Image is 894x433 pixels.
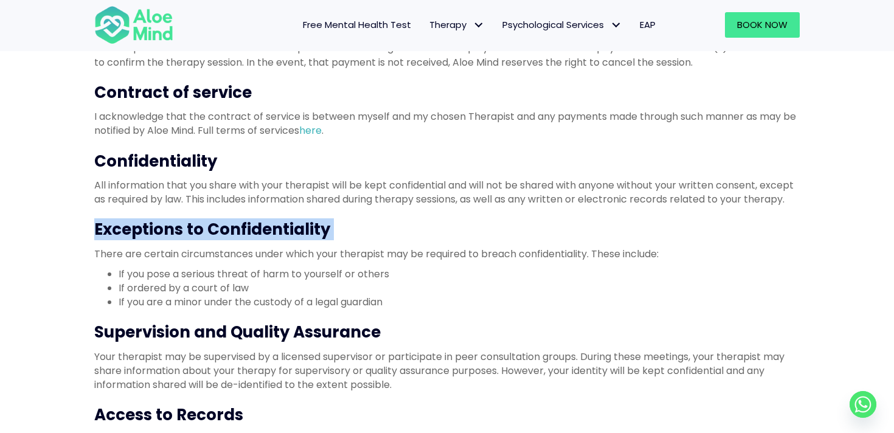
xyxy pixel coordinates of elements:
p: Your therapist may be supervised by a licensed supervisor or participate in peer consultation gro... [94,350,800,392]
a: Book Now [725,12,800,38]
img: Aloe mind Logo [94,5,173,45]
p: I acknowledge that the contract of service is between myself and my chosen Therapist and any paym... [94,109,800,137]
p: All information that you share with your therapist will be kept confidential and will not be shar... [94,178,800,206]
a: Free Mental Health Test [294,12,420,38]
li: If ordered by a court of law [119,281,800,295]
a: Whatsapp [850,391,876,418]
span: Therapy: submenu [470,16,487,34]
a: TherapyTherapy: submenu [420,12,493,38]
span: Free Mental Health Test [303,18,411,31]
a: EAP [631,12,665,38]
span: Psychological Services: submenu [607,16,625,34]
span: Psychological Services [502,18,622,31]
span: Book Now [737,18,788,31]
a: Psychological ServicesPsychological Services: submenu [493,12,631,38]
h3: Access to Records [94,404,800,426]
span: Therapy [429,18,484,31]
h3: Exceptions to Confidentiality [94,218,800,240]
h3: Confidentiality [94,150,800,172]
p: There are certain circumstances under which your therapist may be required to breach confidential... [94,247,800,261]
li: If you are a minor under the custody of a legal guardian [119,295,800,309]
span: EAP [640,18,656,31]
li: If you pose a serious threat of harm to yourself or others [119,267,800,281]
nav: Menu [189,12,665,38]
h3: Supervision and Quality Assurance [94,321,800,343]
a: here [299,123,322,137]
p: The fee per session with the chosen Therapist will be at the agreed rate as displayed on the webs... [94,41,800,69]
h3: Contract of service [94,81,800,103]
